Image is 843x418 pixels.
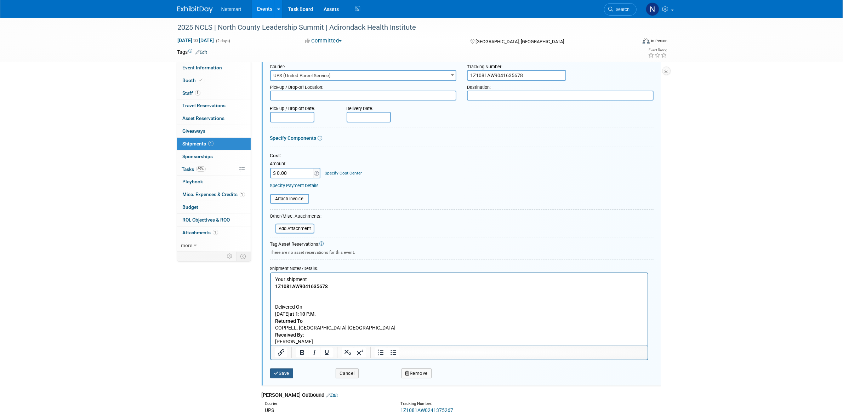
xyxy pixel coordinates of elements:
a: Attachments1 [177,227,251,239]
div: Tracking Number: [467,61,654,70]
p: Your shipment [4,3,373,10]
div: Delivery Date: [347,102,434,112]
div: There are no asset reservations for this event. [270,248,654,256]
div: Tracking Number: [400,401,559,407]
a: more [177,239,251,252]
button: Italic [308,348,320,357]
button: Committed [302,37,344,45]
div: Shipment Notes/Details: [270,262,648,273]
span: Event Information [183,65,222,70]
span: Tasks [182,166,206,172]
b: at 1:10 P.M. [19,38,45,44]
button: Underline [320,348,332,357]
b: 1Z1081AW9041635678 [4,10,57,16]
button: Superscript [354,348,366,357]
span: 4 [208,141,213,146]
span: Attachments [183,230,218,235]
span: Playbook [183,179,203,184]
a: Shipments4 [177,138,251,150]
div: Event Format [595,37,668,47]
div: Courier: [270,61,457,70]
span: Travel Reservations [183,103,226,108]
a: Playbook [177,176,251,188]
b: Returned To [4,45,32,51]
div: In-Person [651,38,667,44]
span: UPS (United Parcel Service) [270,70,457,81]
b: Received By: [4,59,33,64]
span: Netsmart [221,6,241,12]
img: ExhibitDay [177,6,213,13]
span: Giveaways [183,128,206,134]
a: Budget [177,201,251,213]
div: Pick-up / Drop-off Location: [270,81,457,91]
span: UPS (United Parcel Service) [271,71,456,81]
a: ROI, Objectives & ROO [177,214,251,226]
img: Nina Finn [646,2,659,16]
button: Bullet list [387,348,399,357]
a: Misc. Expenses & Credits1 [177,188,251,201]
button: Numbered list [375,348,387,357]
a: Edit [326,393,338,398]
p: Delivered On [4,30,373,38]
div: Courier: [265,401,390,407]
td: Toggle Event Tabs [236,252,251,261]
body: Rich Text Area. Press ALT-0 for help. [4,3,373,72]
a: Travel Reservations [177,99,251,112]
span: [GEOGRAPHIC_DATA], [GEOGRAPHIC_DATA] [475,39,564,44]
span: Search [614,7,630,12]
div: 2025 NCLS | North County Leadership Summit | Adirondack Health Institute [175,21,626,34]
button: Remove [401,368,432,378]
td: Tags [177,48,207,56]
span: [DATE] [DATE] [177,37,215,44]
span: Asset Reservations [183,115,225,121]
span: ROI, Objectives & ROO [183,217,230,223]
div: Cost: [270,153,654,159]
a: Giveaways [177,125,251,137]
p: COPPELL, [GEOGRAPHIC_DATA] [GEOGRAPHIC_DATA] [4,51,373,58]
div: Event Rating [648,48,667,52]
a: Booth [177,74,251,87]
span: Budget [183,204,199,210]
span: 1 [213,230,218,235]
span: Shipments [183,141,213,147]
div: UPS [265,407,390,414]
div: [PERSON_NAME] Outbound [262,391,661,399]
span: 1 [240,192,245,197]
a: Staff1 [177,87,251,99]
p: [PERSON_NAME] [4,65,373,72]
div: Other/Misc. Attachments: [270,213,322,221]
p: [DATE] [4,38,373,45]
span: to [193,38,199,43]
a: Search [604,3,637,16]
a: Sponsorships [177,150,251,163]
span: 89% [196,166,206,172]
span: more [181,242,193,248]
span: Misc. Expenses & Credits [183,191,245,197]
button: Cancel [336,368,359,378]
button: Insert/edit link [275,348,287,357]
div: Pick-up / Drop-off Date: [270,102,336,112]
iframe: Rich Text Area [271,273,648,345]
div: Amount [270,161,321,168]
button: Subscript [341,348,353,357]
a: Specify Payment Details [270,183,319,188]
a: Asset Reservations [177,112,251,125]
i: Booth reservation complete [199,78,203,82]
span: Sponsorships [183,154,213,159]
span: Staff [183,90,200,96]
a: Event Information [177,62,251,74]
button: Bold [296,348,308,357]
a: Specify Cost Center [325,171,362,176]
a: Tasks89% [177,163,251,176]
a: 1Z1081AW0241375267 [400,407,453,413]
a: Edit [196,50,207,55]
td: Personalize Event Tab Strip [224,252,237,261]
a: Specify Components [270,135,317,141]
button: Save [270,368,294,378]
div: Destination: [467,81,654,91]
span: Booth [183,78,204,83]
span: 1 [195,90,200,96]
div: Tag Asset Reservations: [270,241,654,248]
img: Format-Inperson.png [643,38,650,44]
span: (2 days) [216,39,230,43]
